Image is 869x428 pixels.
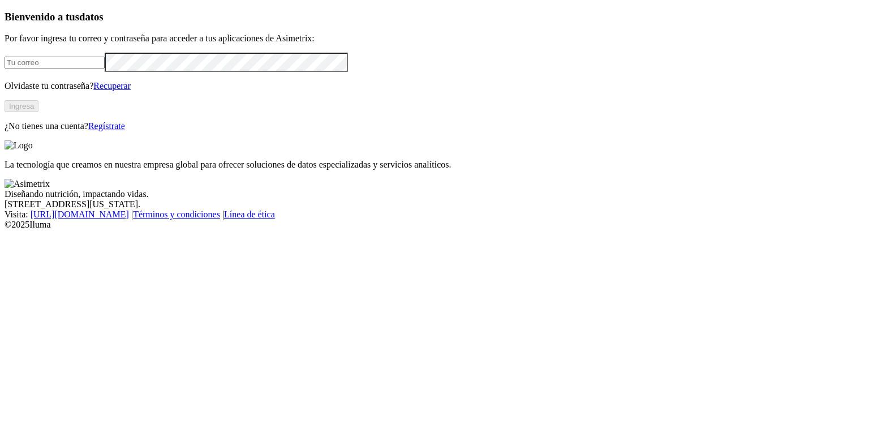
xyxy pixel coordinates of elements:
a: [URL][DOMAIN_NAME] [31,209,129,219]
p: Olvidaste tu contraseña? [5,81,864,91]
div: © 2025 Iluma [5,220,864,230]
div: Visita : | | [5,209,864,220]
h3: Bienvenido a tus [5,11,864,23]
img: Logo [5,140,33,151]
div: Diseñando nutrición, impactando vidas. [5,189,864,199]
a: Regístrate [88,121,125,131]
p: Por favor ingresa tu correo y contraseña para acceder a tus aplicaciones de Asimetrix: [5,33,864,44]
a: Línea de ética [224,209,275,219]
p: La tecnología que creamos en nuestra empresa global para ofrecer soluciones de datos especializad... [5,160,864,170]
a: Recuperar [93,81,131,91]
span: datos [79,11,104,23]
button: Ingresa [5,100,38,112]
input: Tu correo [5,57,105,69]
div: [STREET_ADDRESS][US_STATE]. [5,199,864,209]
a: Términos y condiciones [133,209,220,219]
img: Asimetrix [5,179,50,189]
p: ¿No tienes una cuenta? [5,121,864,131]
